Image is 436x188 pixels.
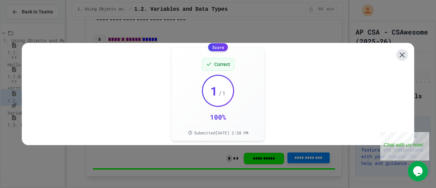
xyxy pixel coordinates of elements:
[214,61,230,68] span: Correct
[218,88,226,98] span: / 1
[208,43,228,51] div: Score
[380,132,429,161] iframe: chat widget
[194,130,248,135] span: Submitted [DATE] 2:38 PM
[210,112,226,122] div: 100 %
[210,84,218,98] span: 1
[408,161,429,181] iframe: chat widget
